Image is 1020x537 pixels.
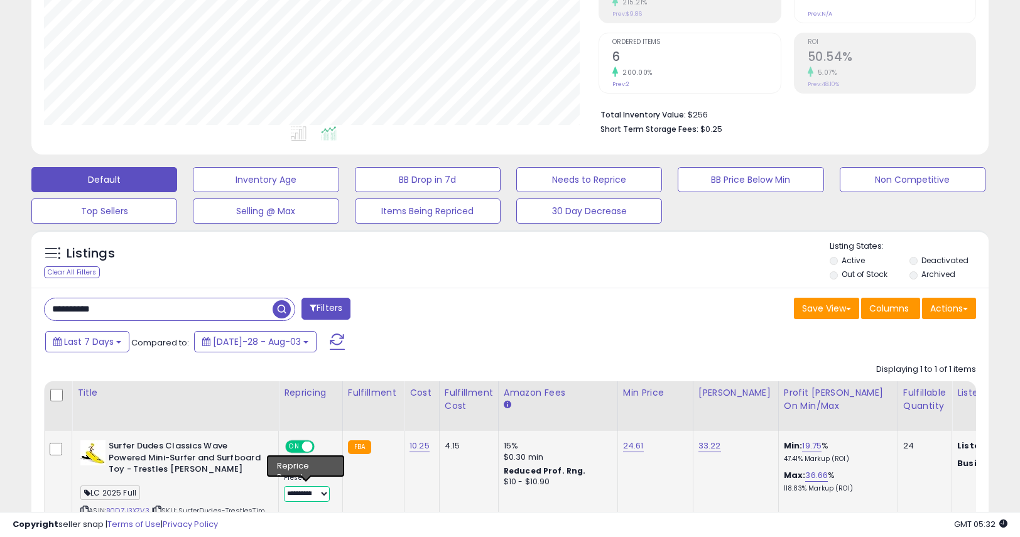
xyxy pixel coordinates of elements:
span: ROI [808,39,975,46]
span: [DATE]-28 - Aug-03 [213,335,301,348]
button: [DATE]-28 - Aug-03 [194,331,317,352]
a: B0DZJ3X7V3 [106,506,149,516]
b: Total Inventory Value: [600,109,686,120]
p: 118.83% Markup (ROI) [784,484,888,493]
a: 36.66 [805,469,828,482]
label: Active [842,255,865,266]
small: 200.00% [618,68,653,77]
a: 10.25 [410,440,430,452]
small: FBA [348,440,371,454]
div: 15% [504,440,608,452]
button: Selling @ Max [193,198,339,224]
button: Items Being Repriced [355,198,501,224]
div: Repricing [284,386,337,399]
div: Fulfillment Cost [445,386,493,413]
div: 4.15 [445,440,489,452]
h2: 50.54% [808,50,975,67]
a: Privacy Policy [163,518,218,530]
span: ON [286,442,302,452]
a: Terms of Use [107,518,161,530]
h5: Listings [67,245,115,263]
small: 5.07% [813,68,837,77]
p: Listing States: [830,241,989,252]
div: Fulfillable Quantity [903,386,947,413]
span: Last 7 Days [64,335,114,348]
b: Short Term Storage Fees: [600,124,698,134]
small: Prev: $9.86 [612,10,642,18]
a: 33.22 [698,440,721,452]
div: Profit [PERSON_NAME] on Min/Max [784,386,892,413]
a: 24.61 [623,440,644,452]
div: 24 [903,440,942,452]
span: Ordered Items [612,39,780,46]
small: Prev: N/A [808,10,832,18]
b: Max: [784,469,806,481]
span: | SKU: SurferDudes-TrestlesTim [151,506,265,516]
h2: 6 [612,50,780,67]
small: Prev: 48.10% [808,80,839,88]
small: Amazon Fees. [504,399,511,411]
span: OFF [313,442,333,452]
div: Displaying 1 to 1 of 1 items [876,364,976,376]
div: [PERSON_NAME] [698,386,773,399]
b: Min: [784,440,803,452]
th: The percentage added to the cost of goods (COGS) that forms the calculator for Min & Max prices. [778,381,898,431]
span: LC 2025 Full [80,485,140,500]
div: ASIN: [80,440,269,530]
div: $0.30 min [504,452,608,463]
b: Reduced Prof. Rng. [504,465,586,476]
button: BB Price Below Min [678,167,823,192]
button: Default [31,167,177,192]
b: Listed Price: [957,440,1014,452]
button: Top Sellers [31,198,177,224]
button: Needs to Reprice [516,167,662,192]
button: Columns [861,298,920,319]
button: Filters [301,298,350,320]
div: seller snap | | [13,519,218,531]
div: Clear All Filters [44,266,100,278]
div: Amazon Fees [504,386,612,399]
button: Actions [922,298,976,319]
label: Out of Stock [842,269,887,279]
div: Min Price [623,386,688,399]
b: Surfer Dudes Classics Wave Powered Mini-Surfer and Surfboard Toy - Trestles [PERSON_NAME] [109,440,261,479]
button: 30 Day Decrease [516,198,662,224]
p: 47.41% Markup (ROI) [784,455,888,464]
li: $256 [600,106,967,121]
span: $0.25 [700,123,722,135]
img: 416A7gWqOKL._SL40_.jpg [80,440,106,465]
div: Amazon AI * [284,460,333,471]
div: Preset: [284,474,333,502]
label: Archived [921,269,955,279]
button: Non Competitive [840,167,985,192]
div: % [784,440,888,464]
div: Cost [410,386,434,399]
div: Fulfillment [348,386,399,399]
span: 2025-08-12 05:32 GMT [954,518,1007,530]
span: Compared to: [131,337,189,349]
button: Last 7 Days [45,331,129,352]
span: Columns [869,302,909,315]
button: Inventory Age [193,167,339,192]
div: $10 - $10.90 [504,477,608,487]
strong: Copyright [13,518,58,530]
button: BB Drop in 7d [355,167,501,192]
div: % [784,470,888,493]
a: 19.75 [802,440,822,452]
div: Title [77,386,273,399]
small: Prev: 2 [612,80,629,88]
button: Save View [794,298,859,319]
label: Deactivated [921,255,968,266]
